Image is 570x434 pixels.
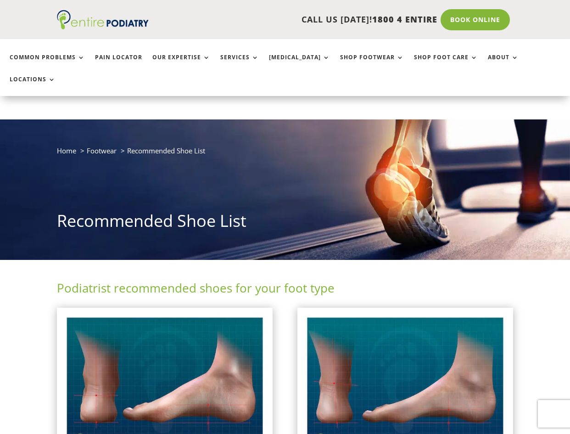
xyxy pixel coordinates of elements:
[127,146,205,155] span: Recommended Shoe List
[57,209,513,237] h1: Recommended Shoe List
[159,14,437,26] p: CALL US [DATE]!
[152,54,210,74] a: Our Expertise
[57,146,76,155] a: Home
[340,54,404,74] a: Shop Footwear
[57,10,149,29] img: logo (1)
[57,280,513,301] h2: Podiatrist recommended shoes for your foot type
[10,54,85,74] a: Common Problems
[57,22,149,31] a: Entire Podiatry
[269,54,330,74] a: [MEDICAL_DATA]
[441,9,510,30] a: Book Online
[87,146,117,155] a: Footwear
[488,54,519,74] a: About
[414,54,478,74] a: Shop Foot Care
[10,76,56,96] a: Locations
[57,145,513,163] nav: breadcrumb
[220,54,259,74] a: Services
[372,14,437,25] span: 1800 4 ENTIRE
[95,54,142,74] a: Pain Locator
